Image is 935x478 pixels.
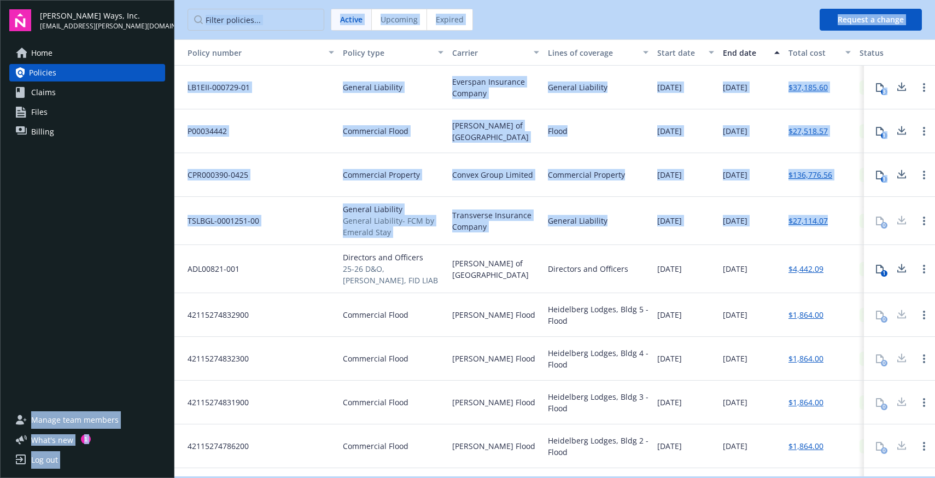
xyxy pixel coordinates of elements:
[657,353,682,364] span: [DATE]
[40,21,165,31] span: [EMAIL_ADDRESS][PERSON_NAME][DOMAIN_NAME]
[918,352,931,365] a: Open options
[860,47,933,59] div: Status
[343,309,408,320] span: Commercial Flood
[452,309,535,320] span: [PERSON_NAME] Flood
[31,84,56,101] span: Claims
[548,391,648,414] div: Heidelberg Lodges, Bldg 3 - Flood
[179,309,249,320] span: 42115274832900
[918,396,931,409] a: Open options
[869,258,891,280] button: 1
[343,353,408,364] span: Commercial Flood
[723,215,747,226] span: [DATE]
[723,397,747,408] span: [DATE]
[657,309,682,320] span: [DATE]
[452,353,535,364] span: [PERSON_NAME] Flood
[788,309,823,320] a: $1,864.00
[179,263,239,275] span: ADL00821-001
[548,304,648,327] div: Heidelberg Lodges, Bldg 5 - Flood
[548,435,648,458] div: Heidelberg Lodges, Bldg 2 - Flood
[788,440,823,452] a: $1,864.00
[918,263,931,276] a: Open options
[179,353,249,364] span: 42115274832300
[179,125,227,137] span: P00034442
[784,39,855,66] button: Total cost
[718,39,784,66] button: End date
[788,263,823,275] a: $4,442.09
[9,103,165,121] a: Files
[548,81,607,93] div: General Liability
[918,125,931,138] a: Open options
[788,169,832,180] a: $136,776.56
[548,215,607,226] div: General Liability
[657,397,682,408] span: [DATE]
[9,84,165,101] a: Claims
[881,132,887,139] div: 1
[918,81,931,94] a: Open options
[343,125,408,137] span: Commercial Flood
[657,263,682,275] span: [DATE]
[9,64,165,81] a: Policies
[657,169,682,180] span: [DATE]
[40,9,165,31] button: [PERSON_NAME] Ways, Inc.[EMAIL_ADDRESS][PERSON_NAME][DOMAIN_NAME]
[340,14,363,25] span: Active
[788,47,839,59] div: Total cost
[723,169,747,180] span: [DATE]
[452,209,539,232] span: Transverse Insurance Company
[9,123,165,141] a: Billing
[657,125,682,137] span: [DATE]
[723,47,768,59] div: End date
[918,440,931,453] a: Open options
[452,397,535,408] span: [PERSON_NAME] Flood
[544,39,653,66] button: Lines of coverage
[788,81,828,93] a: $37,185.60
[9,44,165,62] a: Home
[869,77,891,98] button: 3
[448,39,544,66] button: Carrier
[918,214,931,228] a: Open options
[452,120,539,143] span: [PERSON_NAME] of [GEOGRAPHIC_DATA]
[548,47,636,59] div: Lines of coverage
[381,14,418,25] span: Upcoming
[452,440,535,452] span: [PERSON_NAME] Flood
[31,434,73,446] span: What ' s new
[343,263,443,286] span: 25-26 D&O, [PERSON_NAME], FID LIAB
[179,440,249,452] span: 42115274786200
[179,47,322,59] div: Policy number
[81,434,91,444] div: 1
[343,81,402,93] span: General Liability
[343,215,443,238] span: General Liability- FCM by Emerald Stay
[9,9,31,31] img: navigator-logo.svg
[31,123,54,141] span: Billing
[548,125,568,137] div: Flood
[723,81,747,93] span: [DATE]
[343,397,408,408] span: Commercial Flood
[723,263,747,275] span: [DATE]
[31,103,48,121] span: Files
[653,39,718,66] button: Start date
[452,76,539,99] span: Everspan Insurance Company
[548,347,648,370] div: Heidelberg Lodges, Bldg 4 - Flood
[29,64,56,81] span: Policies
[723,440,747,452] span: [DATE]
[918,168,931,182] a: Open options
[188,9,324,31] input: Filter policies...
[436,14,464,25] span: Expired
[31,451,58,469] div: Log out
[657,440,682,452] span: [DATE]
[343,169,420,180] span: Commercial Property
[548,169,625,180] div: Commercial Property
[452,47,527,59] div: Carrier
[338,39,448,66] button: Policy type
[723,125,747,137] span: [DATE]
[179,47,322,59] div: Toggle SortBy
[881,176,887,183] div: 1
[881,89,887,95] div: 3
[788,353,823,364] a: $1,864.00
[40,10,165,21] span: [PERSON_NAME] Ways, Inc.
[548,263,628,275] div: Directors and Officers
[343,252,443,263] span: Directors and Officers
[31,44,52,62] span: Home
[31,411,119,429] span: Manage team members
[788,397,823,408] a: $1,864.00
[820,9,922,31] button: Request a change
